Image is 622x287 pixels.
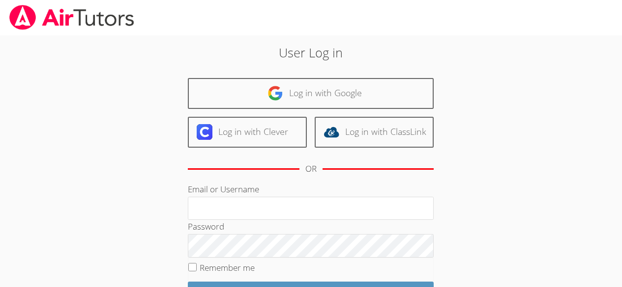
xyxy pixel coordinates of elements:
[188,78,434,109] a: Log in with Google
[143,43,479,62] h2: User Log in
[267,85,283,101] img: google-logo-50288ca7cdecda66e5e0955fdab243c47b7ad437acaf1139b6f446037453330a.svg
[324,124,339,140] img: classlink-logo-d6bb404cc1216ec64c9a2012d9dc4662098be43eaf13dc465df04b49fa7ab582.svg
[197,124,212,140] img: clever-logo-6eab21bc6e7a338710f1a6ff85c0baf02591cd810cc4098c63d3a4b26e2feb20.svg
[188,183,259,195] label: Email or Username
[200,262,255,273] label: Remember me
[315,117,434,148] a: Log in with ClassLink
[8,5,135,30] img: airtutors_banner-c4298cdbf04f3fff15de1276eac7730deb9818008684d7c2e4769d2f7ddbe033.png
[305,162,317,176] div: OR
[188,117,307,148] a: Log in with Clever
[188,221,224,232] label: Password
